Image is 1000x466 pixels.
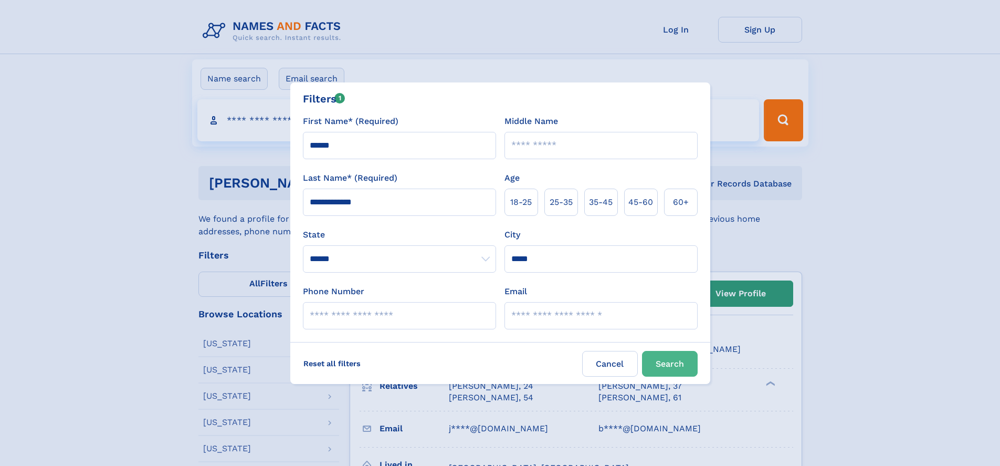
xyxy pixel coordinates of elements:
[297,351,367,376] label: Reset all filters
[303,285,364,298] label: Phone Number
[642,351,698,377] button: Search
[550,196,573,209] span: 25‑35
[504,229,520,241] label: City
[303,91,345,107] div: Filters
[504,172,520,184] label: Age
[504,115,558,128] label: Middle Name
[303,229,496,241] label: State
[510,196,532,209] span: 18‑25
[673,196,689,209] span: 60+
[303,115,398,128] label: First Name* (Required)
[303,172,397,184] label: Last Name* (Required)
[628,196,653,209] span: 45‑60
[504,285,527,298] label: Email
[582,351,638,377] label: Cancel
[589,196,613,209] span: 35‑45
